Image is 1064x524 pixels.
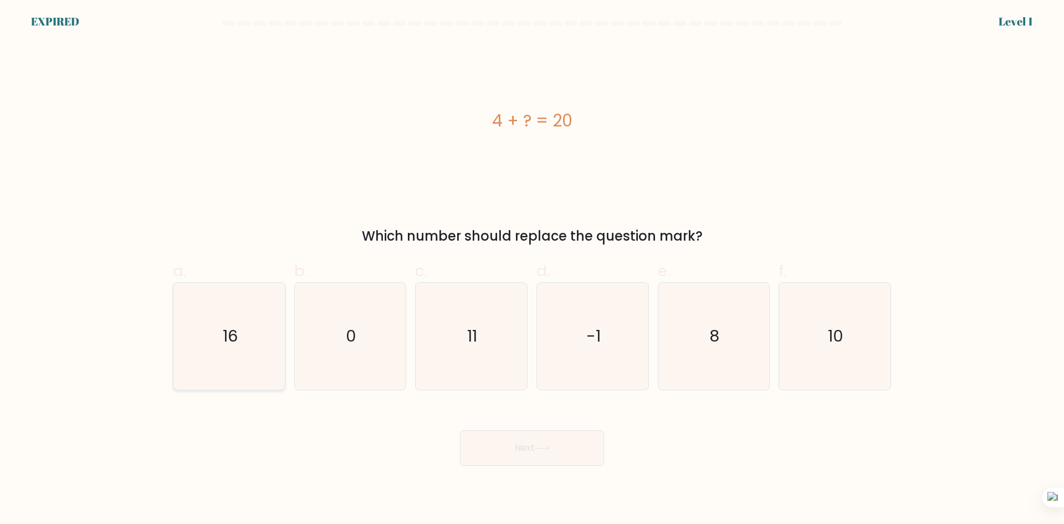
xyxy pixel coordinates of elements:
text: 10 [828,325,844,347]
div: Level 1 [999,13,1033,30]
text: 11 [468,325,478,347]
button: Next [460,430,604,466]
div: 4 + ? = 20 [173,108,891,133]
span: f. [779,260,786,282]
text: 0 [346,325,356,347]
text: 16 [223,325,238,347]
text: -1 [586,325,601,347]
span: c. [415,260,427,282]
span: b. [294,260,308,282]
div: EXPIRED [31,13,79,30]
text: 8 [710,325,720,347]
span: e. [658,260,670,282]
span: a. [173,260,186,282]
div: Which number should replace the question mark? [180,226,884,246]
span: d. [536,260,550,282]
